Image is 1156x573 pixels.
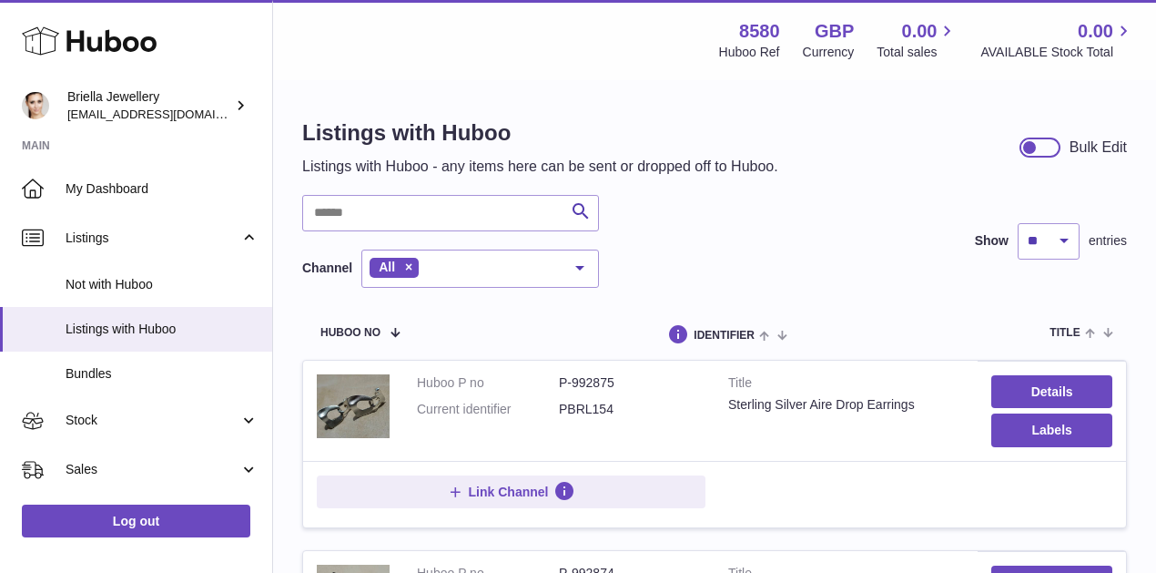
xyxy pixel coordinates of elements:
button: Labels [991,414,1112,446]
span: Sales [66,461,239,478]
span: Stock [66,412,239,429]
span: identifier [694,330,755,342]
label: Channel [302,260,352,277]
span: 0.00 [1078,19,1113,44]
img: Sterling Silver Aire Drop Earrings [317,374,390,438]
div: Huboo Ref [719,44,780,61]
span: title [1050,327,1080,339]
strong: GBP [815,19,854,44]
span: [EMAIL_ADDRESS][DOMAIN_NAME] [67,107,268,121]
strong: 8580 [739,19,780,44]
div: Briella Jewellery [67,88,231,123]
button: Link Channel [317,476,705,508]
span: entries [1089,232,1127,250]
span: Listings [66,230,239,247]
strong: Title [728,374,964,396]
a: 0.00 Total sales [877,19,958,61]
span: Not with Huboo [66,276,259,293]
span: 0.00 [902,19,938,44]
a: Log out [22,505,250,537]
span: Link Channel [469,484,549,500]
div: Currency [803,44,855,61]
dt: Current identifier [417,401,559,418]
span: AVAILABLE Stock Total [980,44,1134,61]
dt: Huboo P no [417,374,559,392]
div: Bulk Edit [1070,138,1127,158]
dd: PBRL154 [559,401,701,418]
a: Details [991,375,1112,408]
dd: P-992875 [559,374,701,392]
p: Listings with Huboo - any items here can be sent or dropped off to Huboo. [302,157,778,177]
img: hello@briellajewellery.com [22,92,49,119]
h1: Listings with Huboo [302,118,778,148]
a: 0.00 AVAILABLE Stock Total [980,19,1134,61]
div: Sterling Silver Aire Drop Earrings [728,396,964,414]
span: Listings with Huboo [66,321,259,338]
span: Huboo no [320,327,380,339]
span: Bundles [66,365,259,383]
span: My Dashboard [66,180,259,198]
span: Total sales [877,44,958,61]
span: All [379,260,395,274]
label: Show [975,232,1009,250]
